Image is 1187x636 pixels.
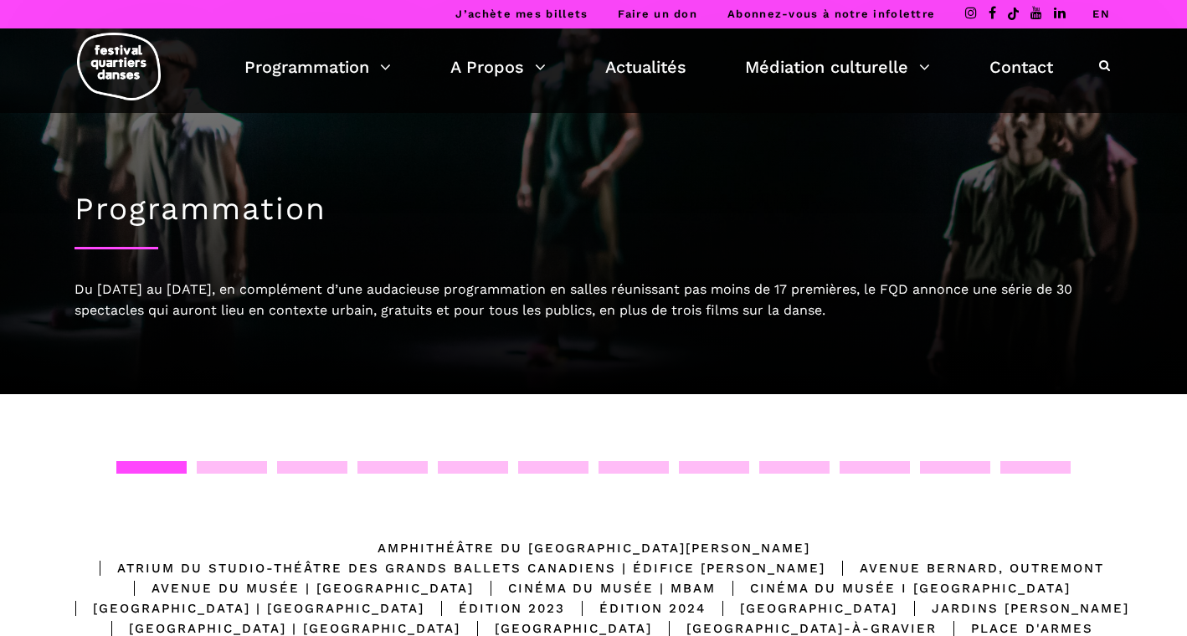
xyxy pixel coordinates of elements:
[75,191,1112,228] h1: Programmation
[1092,8,1110,20] a: EN
[244,53,391,81] a: Programmation
[77,33,161,100] img: logo-fqd-med
[989,53,1053,81] a: Contact
[83,558,825,578] div: Atrium du Studio-Théâtre des Grands Ballets Canadiens | Édifice [PERSON_NAME]
[450,53,546,81] a: A Propos
[706,598,897,618] div: [GEOGRAPHIC_DATA]
[59,598,424,618] div: [GEOGRAPHIC_DATA] | [GEOGRAPHIC_DATA]
[727,8,935,20] a: Abonnez-vous à notre infolettre
[474,578,716,598] div: Cinéma du Musée | MBAM
[424,598,565,618] div: Édition 2023
[117,578,474,598] div: Avenue du Musée | [GEOGRAPHIC_DATA]
[745,53,930,81] a: Médiation culturelle
[897,598,1129,618] div: Jardins [PERSON_NAME]
[378,538,810,558] div: Amphithéâtre du [GEOGRAPHIC_DATA][PERSON_NAME]
[455,8,588,20] a: J’achète mes billets
[565,598,706,618] div: Édition 2024
[716,578,1071,598] div: Cinéma du Musée I [GEOGRAPHIC_DATA]
[75,279,1112,321] div: Du [DATE] au [DATE], en complément d’une audacieuse programmation en salles réunissant pas moins ...
[605,53,686,81] a: Actualités
[825,558,1104,578] div: Avenue Bernard, Outremont
[618,8,697,20] a: Faire un don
